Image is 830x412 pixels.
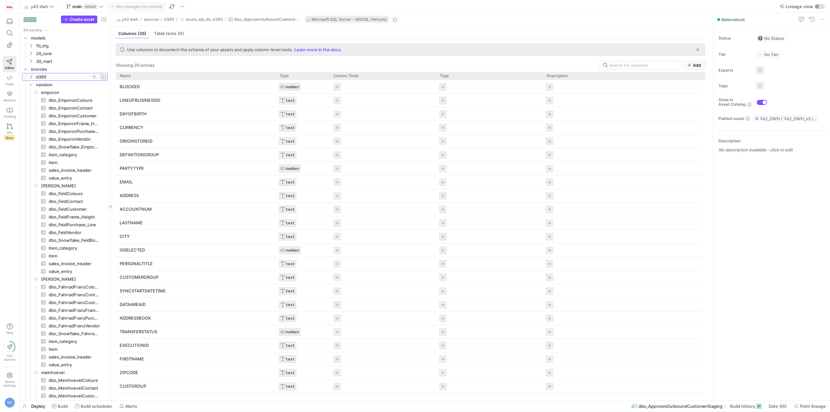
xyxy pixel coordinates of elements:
p: CUSTGROUP [120,380,272,393]
span: TEXT [286,371,295,375]
a: dbo_EmporonFrame_Height​​​​​​​​​ [22,120,108,127]
div: Press SPACE to select this row. [22,135,108,143]
span: NUMBER [286,248,299,253]
a: Code [3,72,17,88]
span: Tags [440,74,449,78]
div: Press SPACE to select this row. [22,182,108,190]
a: item​​​​​​​​​ [22,345,108,353]
div: Press SPACE to select this row. [22,151,108,159]
button: No statusNo Status [756,34,786,42]
div: Press SPACE to select this row. [116,216,703,230]
span: dbo_EmporonCustomer​​​​​​​​​ [49,112,100,120]
div: Press SPACE to select this row. [22,392,108,400]
span: (26) [138,31,146,36]
span: TEXT [286,153,295,157]
div: Press SPACE to select this row. [116,339,703,352]
span: 20_core [36,50,107,57]
span: item_category​​​​​​​​​ [49,244,100,252]
span: azure_sql_db_d365 [186,17,223,22]
button: maindefault [65,2,105,11]
div: Press SPACE to select this row. [22,229,108,236]
div: Press SPACE to select this row. [22,50,108,57]
p: LASTNAME [120,217,272,229]
a: sales_invoice_header​​​​​​​​​ [22,353,108,361]
span: TEXT [286,180,295,184]
div: Press SPACE to select this row. [22,159,108,166]
p: SYNCSTARTDATETIME [120,285,272,297]
a: Monitor [3,88,17,105]
span: d365 [36,73,91,81]
p: DATAAREAID [120,298,272,311]
span: TEXT [286,221,295,225]
span: dbo_FeldContact​​​​​​​​​ [49,198,100,205]
a: dbo_FahrradFranzFrame_Height​​​​​​​​​ [22,306,108,314]
span: Microsoft SQL Server - MSSQL (Airbyte) [312,17,387,22]
button: NH [3,396,17,409]
a: dbo_EmporonContact​​​​​​​​​ [22,104,108,112]
span: dbo_FahrradFranzVendor​​​​​​​​​ [49,322,100,330]
span: TEXT [286,275,295,280]
a: sales_invoice_header​​​​​​​​​ [22,166,108,174]
span: dbo_ApproomOutboundCustomerStaging [234,17,300,22]
span: dbo_EmporonFrame_Height​​​​​​​​​ [49,120,100,127]
a: dbo_Snowflake_EmporonBonzeile​​​​​​​​​ [22,143,108,151]
button: No tierNo Tier [756,50,780,59]
span: Table tests [154,31,184,36]
span: TEXT [286,139,295,144]
span: NUMBER [286,85,299,89]
span: No Tier [758,52,779,57]
span: [PERSON_NAME]​​​​​​​​ [41,182,107,190]
span: emporon​​​​​​​​ [41,89,107,96]
button: sources [142,16,160,23]
span: value_entry​​​​​​​​​ [49,268,100,275]
div: Press SPACE to select this row. [22,384,108,392]
p: CURRENCY [120,121,272,134]
span: NUMBER [286,330,299,334]
div: Press SPACE to select this row. [116,271,703,284]
span: TEXT [286,302,295,307]
div: Press SPACE to select this row. [22,112,108,120]
div: Press SPACE to select this row. [22,244,108,252]
div: Press SPACE to select this row. [116,121,703,135]
span: [PERSON_NAME]​​​​​​​​ [41,276,107,283]
span: TEXT [286,384,295,389]
a: value_entry​​​​​​​​​ [22,174,108,182]
div: Press SPACE to select this row. [116,393,703,407]
span: Point lineage [800,404,826,409]
button: 🚲y42 dwh [114,16,140,23]
a: item​​​​​​​​​ [22,159,108,166]
span: Get started [4,354,15,361]
span: Alerts [125,404,137,409]
span: TEXT [286,316,295,321]
div: Press SPACE to select this row. [22,283,108,291]
img: No tier [758,52,763,57]
button: Help [3,321,17,337]
span: Beta [4,135,15,140]
p: ZIPCODE [120,366,272,379]
div: Press SPACE to select this row. [22,314,108,322]
a: item_category​​​​​​​​​ [22,244,108,252]
a: dbo_FahrradFranzCustomer​​​​​​​​​ [22,299,108,306]
a: Catalog [3,105,17,121]
span: NUMBER [286,166,299,171]
div: Press SPACE to select this row. [116,366,703,380]
button: Data453 [766,401,790,412]
span: value_entry​​​​​​​​​ [49,361,100,369]
a: dbo_Snowflake_FeldBonzeile​​​​​​​​​ [22,236,108,244]
span: TEXT [286,98,295,103]
span: sources [31,65,107,73]
span: Description [547,74,568,78]
div: Press SPACE to select this row. [116,203,703,216]
a: sales_invoice_header​​​​​​​​​ [22,260,108,267]
p: ACCOUNTNUM [120,203,272,216]
span: item​​​​​​​​​ [49,346,100,353]
div: Press SPACE to select this row. [22,267,108,275]
div: Press SPACE to select this row. [22,104,108,112]
span: dbo_Snowflake_EmporonBonzeile​​​​​​​​​ [49,143,100,151]
div: Press SPACE to select this row. [22,330,108,337]
div: Press SPACE to select this row. [116,325,703,339]
a: item_category​​​​​​​​​ [22,337,108,345]
a: item_category​​​​​​​​​ [22,151,108,159]
div: Press SPACE to select this row. [116,230,703,243]
div: NH [5,397,15,408]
